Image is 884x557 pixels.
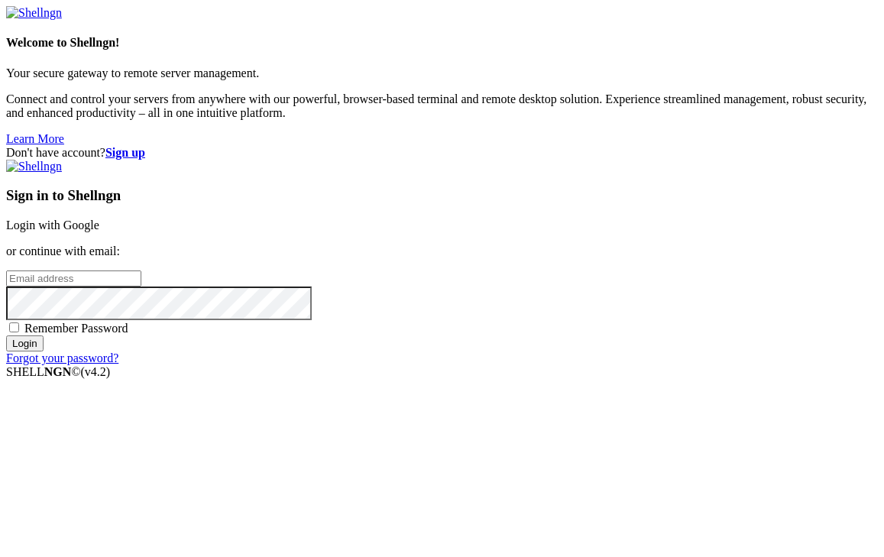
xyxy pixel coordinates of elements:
[6,132,64,145] a: Learn More
[6,92,878,120] p: Connect and control your servers from anywhere with our powerful, browser-based terminal and remo...
[6,36,878,50] h4: Welcome to Shellngn!
[24,322,128,335] span: Remember Password
[6,146,878,160] div: Don't have account?
[81,365,111,378] span: 4.2.0
[6,365,110,378] span: SHELL ©
[6,244,878,258] p: or continue with email:
[6,335,44,351] input: Login
[105,146,145,159] a: Sign up
[9,322,19,332] input: Remember Password
[6,219,99,232] a: Login with Google
[6,351,118,364] a: Forgot your password?
[6,66,878,80] p: Your secure gateway to remote server management.
[6,270,141,287] input: Email address
[6,160,62,173] img: Shellngn
[44,365,72,378] b: NGN
[6,6,62,20] img: Shellngn
[6,187,878,204] h3: Sign in to Shellngn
